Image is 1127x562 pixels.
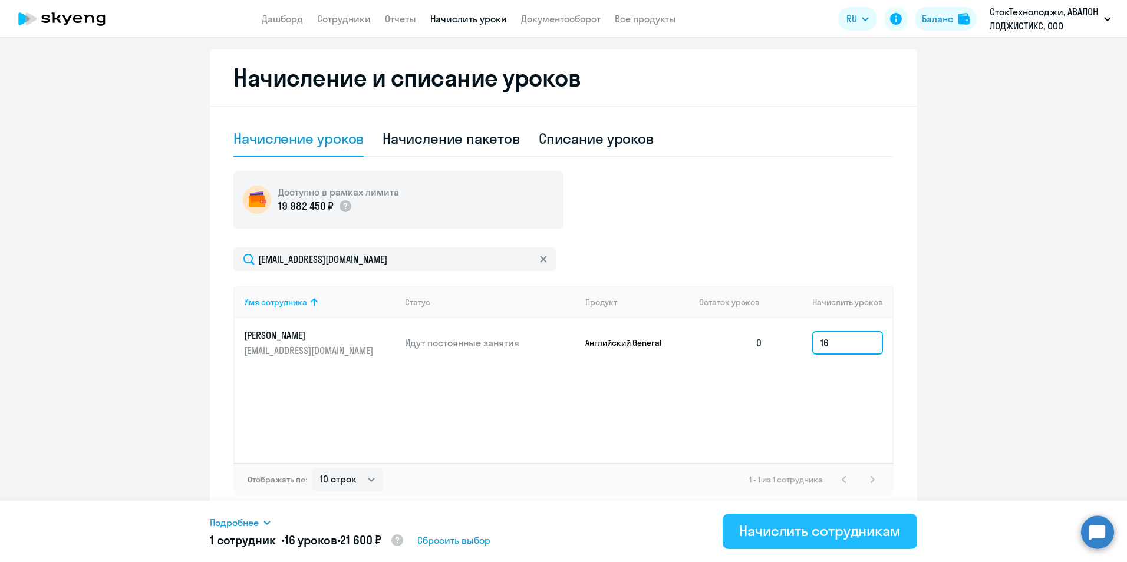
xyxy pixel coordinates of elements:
[990,5,1099,33] p: СтокТехнолоджи, АВАЛОН ЛОДЖИСТИКС, ООО
[539,129,654,148] div: Списание уроков
[244,344,376,357] p: [EMAIL_ADDRESS][DOMAIN_NAME]
[278,186,399,199] h5: Доступно в рамках лимита
[846,12,857,26] span: RU
[244,329,396,357] a: [PERSON_NAME][EMAIL_ADDRESS][DOMAIN_NAME]
[749,474,823,485] span: 1 - 1 из 1 сотрудника
[210,515,259,530] span: Подробнее
[244,297,307,308] div: Имя сотрудника
[958,13,970,25] img: balance
[233,247,556,271] input: Поиск по имени, email, продукту или статусу
[690,318,772,368] td: 0
[244,329,376,342] p: [PERSON_NAME]
[405,336,576,349] p: Идут постоянные занятия
[233,129,364,148] div: Начисление уроков
[244,297,396,308] div: Имя сотрудника
[430,13,507,25] a: Начислить уроки
[838,7,877,31] button: RU
[723,514,917,549] button: Начислить сотрудникам
[922,12,953,26] div: Баланс
[699,297,772,308] div: Остаток уроков
[585,297,690,308] div: Продукт
[243,186,271,214] img: wallet-circle.png
[317,13,371,25] a: Сотрудники
[699,297,760,308] span: Остаток уроков
[585,297,617,308] div: Продукт
[405,297,576,308] div: Статус
[233,64,894,92] h2: Начисление и списание уроков
[385,13,416,25] a: Отчеты
[417,533,490,547] span: Сбросить выбор
[210,532,404,550] h5: 1 сотрудник • •
[340,533,381,547] span: 21 600 ₽
[585,338,674,348] p: Английский General
[278,199,334,214] p: 19 982 450 ₽
[248,474,307,485] span: Отображать по:
[739,521,901,540] div: Начислить сотрудникам
[772,286,892,318] th: Начислить уроков
[285,533,337,547] span: 16 уроков
[915,7,977,31] button: Балансbalance
[521,13,601,25] a: Документооборот
[262,13,303,25] a: Дашборд
[615,13,676,25] a: Все продукты
[405,297,430,308] div: Статус
[383,129,519,148] div: Начисление пакетов
[984,5,1117,33] button: СтокТехнолоджи, АВАЛОН ЛОДЖИСТИКС, ООО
